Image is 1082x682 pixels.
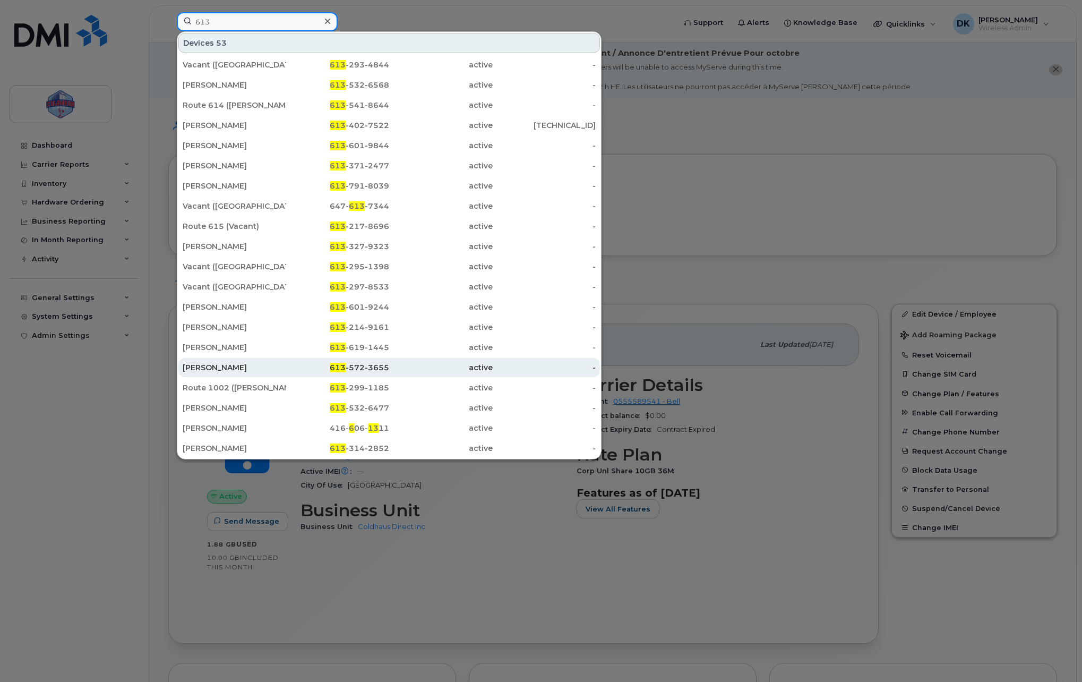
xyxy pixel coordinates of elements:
div: active [389,100,493,110]
a: [PERSON_NAME]613-532-6477active- [178,398,600,417]
a: Route 615 (Vacant)613-217-8696active- [178,217,600,236]
div: [PERSON_NAME] [183,403,286,413]
span: 613 [330,181,346,191]
div: active [389,282,493,292]
div: -601-9844 [286,140,390,151]
div: - [493,322,596,333]
div: - [493,140,596,151]
div: -327-9323 [286,241,390,252]
div: -541-8644 [286,100,390,110]
span: 613 [330,383,346,393]
div: - [493,59,596,70]
div: -572-3655 [286,362,390,373]
div: active [389,160,493,171]
div: [PERSON_NAME] [183,423,286,433]
span: 613 [330,322,346,332]
div: Vacant ([GEOGRAPHIC_DATA]) [183,282,286,292]
a: [PERSON_NAME]613-214-9161active- [178,318,600,337]
div: -371-2477 [286,160,390,171]
div: 416- 06- 11 [286,423,390,433]
div: [PERSON_NAME] [183,181,286,191]
div: Route 615 (Vacant) [183,221,286,232]
div: Route 614 ([PERSON_NAME]) [183,100,286,110]
span: 613 [330,60,346,70]
div: - [493,100,596,110]
div: -293-4844 [286,59,390,70]
div: active [389,302,493,312]
div: - [493,403,596,413]
div: - [493,282,596,292]
span: 613 [330,403,346,413]
div: -295-1398 [286,261,390,272]
div: active [389,342,493,353]
div: active [389,241,493,252]
span: 613 [330,100,346,110]
div: -402-7522 [286,120,390,131]
div: active [389,221,493,232]
span: 13 [368,423,379,433]
div: -297-8533 [286,282,390,292]
div: - [493,201,596,211]
div: [PERSON_NAME] [183,80,286,90]
span: 613 [330,363,346,372]
div: [PERSON_NAME] [183,140,286,151]
div: -601-9244 [286,302,390,312]
span: 6 [349,423,354,433]
a: Vacant ([GEOGRAPHIC_DATA])613-295-1398active- [178,257,600,276]
div: - [493,80,596,90]
a: [PERSON_NAME]613-402-7522active[TECHNICAL_ID] [178,116,600,135]
div: - [493,261,596,272]
a: Route 1002 ([PERSON_NAME])613-299-1185active- [178,378,600,397]
div: -314-2852 [286,443,390,454]
div: - [493,181,596,191]
div: - [493,382,596,393]
span: 613 [330,80,346,90]
span: 613 [330,444,346,453]
div: 647- -7344 [286,201,390,211]
div: active [389,443,493,454]
div: Vacant ([GEOGRAPHIC_DATA]) [183,201,286,211]
div: active [389,80,493,90]
a: [PERSON_NAME]613-619-1445active- [178,338,600,357]
div: -214-9161 [286,322,390,333]
div: - [493,160,596,171]
span: 613 [349,201,365,211]
div: active [389,201,493,211]
div: active [389,181,493,191]
div: [PERSON_NAME] [183,342,286,353]
span: 613 [330,121,346,130]
a: [PERSON_NAME]613-532-6568active- [178,75,600,95]
div: - [493,362,596,373]
div: Devices [178,33,600,53]
div: [TECHNICAL_ID] [493,120,596,131]
a: [PERSON_NAME]613-601-9244active- [178,297,600,317]
div: - [493,423,596,433]
span: 613 [330,161,346,170]
div: - [493,221,596,232]
a: Vacant ([GEOGRAPHIC_DATA])613-293-4844active- [178,55,600,74]
div: [PERSON_NAME] [183,302,286,312]
div: -532-6568 [286,80,390,90]
div: -299-1185 [286,382,390,393]
div: active [389,59,493,70]
div: [PERSON_NAME] [183,120,286,131]
span: 613 [330,221,346,231]
div: - [493,342,596,353]
a: [PERSON_NAME]613-791-8039active- [178,176,600,195]
span: 613 [330,262,346,271]
div: active [389,120,493,131]
span: 613 [330,282,346,292]
div: [PERSON_NAME] [183,443,286,454]
div: -532-6477 [286,403,390,413]
a: [PERSON_NAME]613-371-2477active- [178,156,600,175]
div: [PERSON_NAME] [183,322,286,333]
span: 53 [216,38,227,48]
div: Vacant ([GEOGRAPHIC_DATA]) [183,261,286,272]
div: active [389,362,493,373]
div: -619-1445 [286,342,390,353]
span: 613 [330,141,346,150]
div: active [389,403,493,413]
div: active [389,261,493,272]
a: Route 614 ([PERSON_NAME])613-541-8644active- [178,96,600,115]
div: -791-8039 [286,181,390,191]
